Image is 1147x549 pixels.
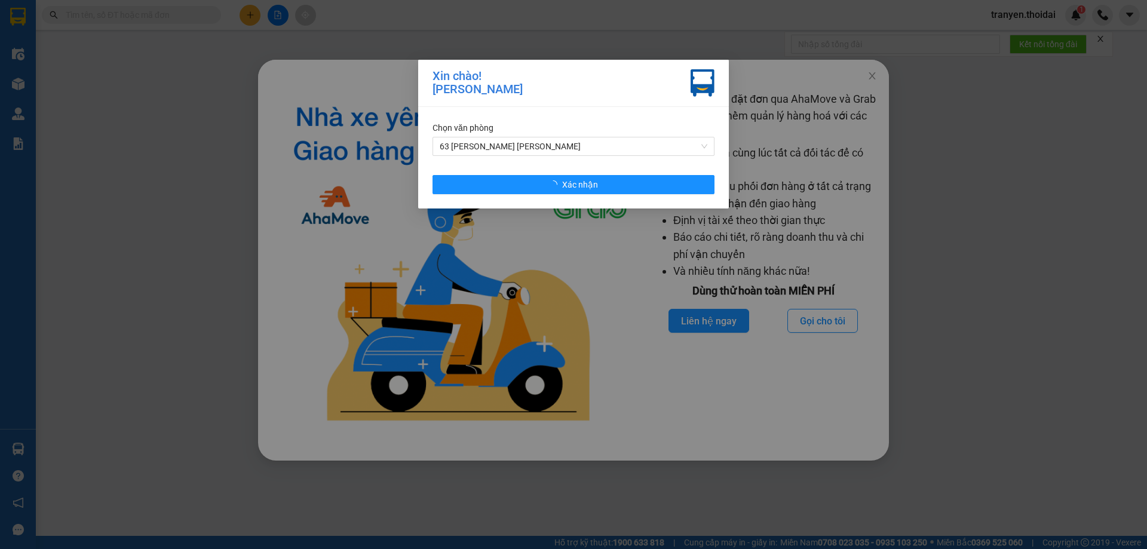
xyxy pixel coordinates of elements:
[562,178,598,191] span: Xác nhận
[433,121,714,134] div: Chọn văn phòng
[691,69,714,97] img: vxr-icon
[549,180,562,189] span: loading
[440,137,707,155] span: 63 Trần Quang Tặng
[433,69,523,97] div: Xin chào! [PERSON_NAME]
[433,175,714,194] button: Xác nhận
